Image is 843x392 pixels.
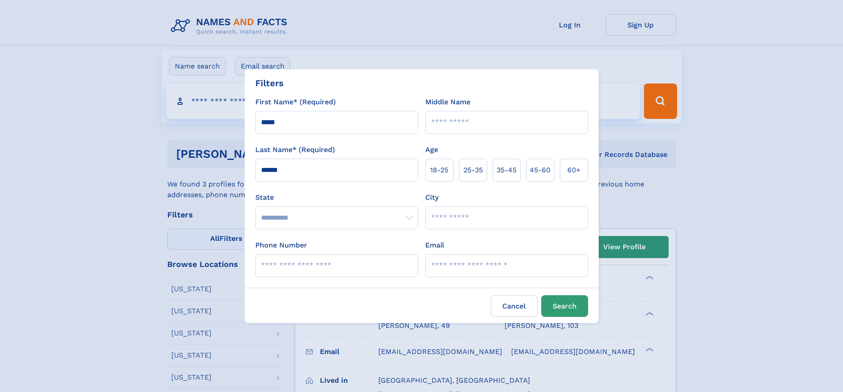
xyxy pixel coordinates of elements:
span: 60+ [567,165,581,175]
span: 35‑45 [497,165,516,175]
label: State [255,192,418,203]
label: Email [425,240,444,251]
button: Search [541,295,588,317]
span: 25‑35 [463,165,483,175]
label: Last Name* (Required) [255,145,335,155]
label: Phone Number [255,240,307,251]
label: Age [425,145,438,155]
span: 45‑60 [530,165,550,175]
label: Middle Name [425,97,470,107]
label: First Name* (Required) [255,97,336,107]
span: 18‑25 [430,165,448,175]
label: Cancel [491,295,538,317]
label: City [425,192,439,203]
div: Filters [255,76,284,90]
